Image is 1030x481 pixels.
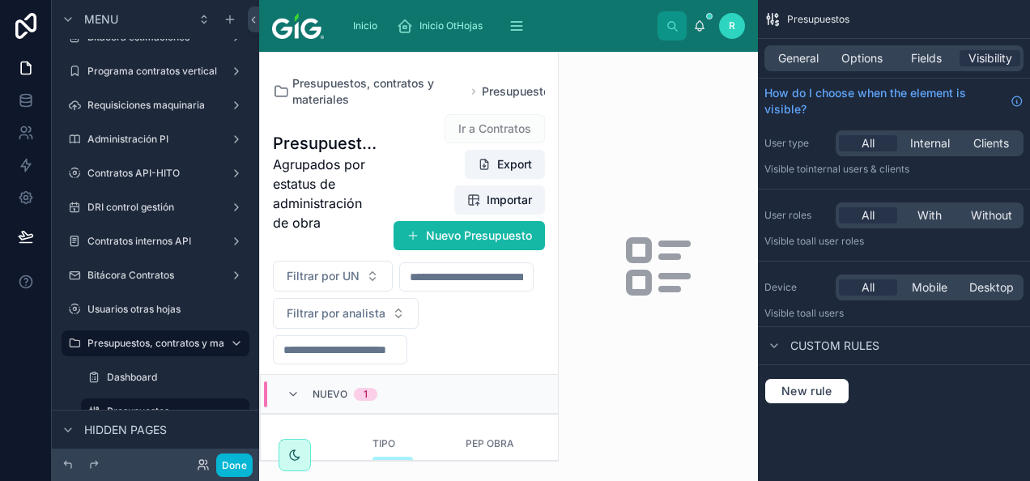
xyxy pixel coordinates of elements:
[764,163,1024,176] p: Visible to
[87,65,223,78] label: Programa contratos vertical
[62,160,249,186] a: Contratos API-HITO
[313,388,347,401] span: Nuevo
[107,405,240,418] label: Presupuestos
[419,19,483,32] span: Inicio OtHojas
[87,269,223,282] label: Bitácora Contratos
[911,50,942,66] span: Fields
[353,19,377,32] span: Inicio
[764,378,849,404] button: New rule
[81,398,249,424] a: Presupuestos
[862,135,875,151] span: All
[62,330,249,356] a: Presupuestos, contratos y materiales
[806,235,864,247] span: All user roles
[841,50,883,66] span: Options
[775,384,839,398] span: New rule
[216,453,253,477] button: Done
[81,364,249,390] a: Dashboard
[790,338,879,354] span: Custom rules
[84,422,167,438] span: Hidden pages
[969,279,1014,296] span: Desktop
[272,13,324,39] img: App logo
[910,135,950,151] span: Internal
[84,11,118,28] span: Menu
[764,307,1024,320] p: Visible to
[62,92,249,118] a: Requisiciones maquinaria
[62,262,249,288] a: Bitácora Contratos
[337,8,658,44] div: scrollable content
[62,296,249,322] a: Usuarios otras hojas
[764,281,829,294] label: Device
[62,126,249,152] a: Administración PI
[787,13,849,26] span: Presupuestos
[862,207,875,223] span: All
[62,228,249,254] a: Contratos internos API
[764,85,1024,117] a: How do I choose when the element is visible?
[62,58,249,84] a: Programa contratos vertical
[764,137,829,150] label: User type
[392,11,494,40] a: Inicio OtHojas
[764,85,1004,117] span: How do I choose when the element is visible?
[917,207,942,223] span: With
[912,279,947,296] span: Mobile
[971,207,1012,223] span: Without
[806,307,844,319] span: all users
[87,99,223,112] label: Requisiciones maquinaria
[87,133,223,146] label: Administración PI
[87,337,258,350] label: Presupuestos, contratos y materiales
[968,50,1012,66] span: Visibility
[806,163,909,175] span: Internal users & clients
[764,235,1024,248] p: Visible to
[778,50,819,66] span: General
[87,201,223,214] label: DRI control gestión
[764,209,829,222] label: User roles
[87,235,223,248] label: Contratos internos API
[87,167,223,180] label: Contratos API-HITO
[973,135,1009,151] span: Clients
[87,303,246,316] label: Usuarios otras hojas
[62,194,249,220] a: DRI control gestión
[862,279,875,296] span: All
[729,19,735,32] span: R
[107,371,246,384] label: Dashboard
[364,388,368,401] div: 1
